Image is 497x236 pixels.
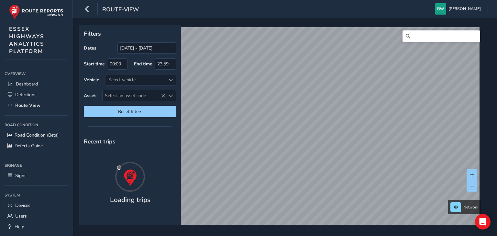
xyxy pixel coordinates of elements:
div: Select an asset code [165,90,176,101]
span: Road Condition (Beta) [15,132,59,138]
h4: Loading trips [110,196,150,204]
a: Devices [5,200,68,211]
div: Road Condition [5,120,68,130]
span: ESSEX HIGHWAYS ANALYTICS PLATFORM [9,25,44,55]
input: Search [403,30,480,42]
button: [PERSON_NAME] [435,3,483,15]
span: Network [463,205,478,210]
span: Signs [15,173,27,179]
p: Filters [84,29,176,38]
img: diamond-layout [435,3,446,15]
a: Road Condition (Beta) [5,130,68,140]
div: Signage [5,161,68,170]
div: Open Intercom Messenger [475,214,491,230]
img: rr logo [9,5,63,19]
canvas: Map [82,27,480,232]
span: Route View [15,102,40,108]
span: Dashboard [16,81,38,87]
div: Overview [5,69,68,79]
label: Asset [84,93,96,99]
div: System [5,190,68,200]
span: Users [15,213,27,219]
label: End time [134,61,152,67]
span: Select an asset code [103,90,165,101]
label: Dates [84,45,96,51]
span: Recent trips [84,138,116,145]
span: Reset filters [89,108,171,115]
label: Vehicle [84,77,99,83]
a: Defects Guide [5,140,68,151]
a: Detections [5,89,68,100]
a: Route View [5,100,68,111]
a: Signs [5,170,68,181]
span: [PERSON_NAME] [448,3,481,15]
button: Reset filters [84,106,176,117]
a: Users [5,211,68,221]
span: route-view [102,6,139,15]
a: Dashboard [5,79,68,89]
div: Select vehicle [106,74,165,85]
span: Help [15,224,24,230]
span: Devices [15,202,30,208]
span: Detections [15,92,37,98]
span: Defects Guide [15,143,43,149]
label: Start time [84,61,105,67]
a: Help [5,221,68,232]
